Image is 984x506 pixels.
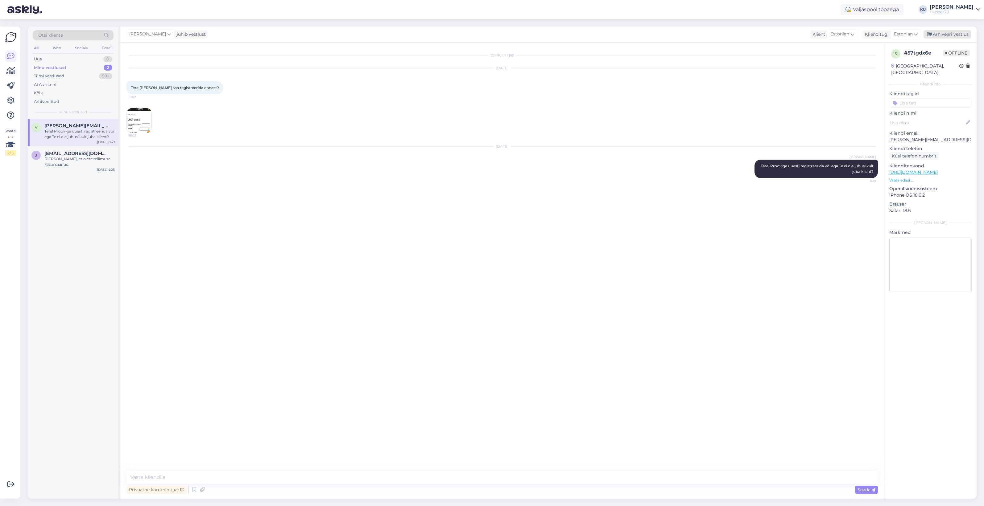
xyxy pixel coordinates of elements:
[858,487,875,492] span: Saada
[44,123,109,129] span: vikabessonova@icloud.com
[841,4,904,15] div: Väljaspool tööaega
[889,201,972,207] p: Brauser
[99,73,112,79] div: 99+
[930,5,980,14] a: [PERSON_NAME]Huppa OÜ
[74,44,89,52] div: Socials
[853,178,876,183] span: 8:39
[44,129,115,140] div: Tere! Proovige uuesti registreerida või ega Te ei ole juhuslikult juba klient?
[810,31,825,38] div: Klient
[924,30,971,39] div: Arhiveeri vestlus
[97,140,115,144] div: [DATE] 8:39
[44,156,115,167] div: [PERSON_NAME], et olete tellimuse kätte saanud.
[174,31,206,38] div: juhib vestlust
[35,153,37,157] span: j
[97,167,115,172] div: [DATE] 9:25
[889,110,972,116] p: Kliendi nimi
[127,108,151,133] img: Attachment
[919,5,927,14] div: KU
[38,32,63,39] span: Otsi kliente
[104,65,112,71] div: 2
[126,65,878,71] div: [DATE]
[103,56,112,62] div: 0
[889,192,972,198] p: iPhone OS 18.6.2
[850,155,876,159] span: [PERSON_NAME]
[34,99,59,105] div: Arhiveeritud
[34,65,66,71] div: Minu vestlused
[904,49,943,57] div: # 57tgdx6e
[889,145,972,152] p: Kliendi telefon
[890,119,965,126] input: Lisa nimi
[5,128,16,156] div: Vaata siia
[889,169,938,175] a: [URL][DOMAIN_NAME]
[34,90,43,96] div: Kõik
[889,178,972,183] p: Vaata edasi ...
[126,486,187,494] div: Privaatne kommentaar
[889,98,972,108] input: Lisa tag
[889,130,972,137] p: Kliendi email
[889,220,972,226] div: [PERSON_NAME]
[943,50,970,56] span: Offline
[5,31,17,43] img: Askly Logo
[34,73,64,79] div: Tiimi vestlused
[761,164,874,174] span: Tere! Proovige uuesti registreerida või ega Te ei ole juhuslikult juba klient?
[889,152,939,160] div: Küsi telefoninumbrit
[44,151,109,156] span: jljubovskaja@gmail.com
[101,44,114,52] div: Email
[930,10,974,14] div: Huppa OÜ
[128,95,151,99] span: 18:02
[830,31,849,38] span: Estonian
[889,229,972,236] p: Märkmed
[889,91,972,97] p: Kliendi tag'id
[891,63,959,76] div: [GEOGRAPHIC_DATA], [GEOGRAPHIC_DATA]
[889,186,972,192] p: Operatsioonisüsteem
[889,207,972,214] p: Safari 18.6
[129,133,152,138] span: 18:02
[930,5,974,10] div: [PERSON_NAME]
[895,51,897,56] span: 5
[52,44,62,52] div: Web
[126,52,878,58] div: Vestlus algas
[889,81,972,87] div: Kliendi info
[34,82,57,88] div: AI Assistent
[126,144,878,149] div: [DATE]
[862,31,889,38] div: Klienditugi
[131,85,219,90] span: Tere [PERSON_NAME] saa registreerida ennast?
[35,125,37,130] span: v
[59,109,87,115] span: Minu vestlused
[894,31,913,38] span: Estonian
[34,56,42,62] div: Uus
[5,150,16,156] div: 2 / 3
[129,31,166,38] span: [PERSON_NAME]
[889,163,972,169] p: Klienditeekond
[889,137,972,143] p: [PERSON_NAME][EMAIL_ADDRESS][DOMAIN_NAME]
[33,44,40,52] div: All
